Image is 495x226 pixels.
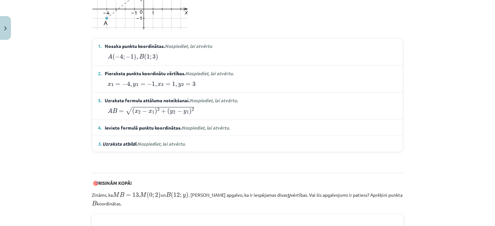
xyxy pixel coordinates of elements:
span: 3 [152,54,156,59]
span: 2. [98,70,102,77]
span: ) [156,54,158,60]
span: ; [150,56,151,60]
span: Nospiediet, lai atvērtu. [137,141,186,147]
span: 0 [149,193,152,197]
span: − [147,82,152,86]
span: 1 [131,54,134,59]
span: A [108,108,112,113]
span: Uzraksta atbildi. [102,141,186,147]
span: 1 [147,54,150,59]
span: B [120,192,124,197]
span: Ievieto formulā punktu koordinātas. [105,124,230,131]
span: = [141,83,145,86]
span: 3. [98,97,102,104]
span: Nosaka punktu koordinātas. [105,43,212,50]
span: 1 [187,111,189,114]
span: , [175,84,177,87]
span: Pieraksta punktu koordinātu vērtības. [105,70,235,77]
span: A [108,54,112,59]
span: 2 [155,193,158,197]
span: 1 [152,111,154,114]
strong: RISINĀM KOPĀ! [98,180,132,186]
span: ( [144,54,147,60]
summary: 4. Ievieto formulā punktu koordinātas.Nospiediet, lai atvērtu. [98,124,397,131]
span: y [183,110,187,114]
span: = [166,83,170,86]
span: 2 [173,111,175,114]
span: x [158,83,161,86]
span: 12 [173,193,180,197]
span: Nospiediet, lai atvērtu. [189,97,238,103]
span: 4 [127,81,130,86]
span: − [122,82,127,86]
span: x [135,110,138,113]
span: ; [152,194,154,198]
span: + [161,109,166,113]
span: 1 [172,82,175,86]
span: ( [112,54,115,60]
span: ) [186,192,189,199]
span: ; [180,194,181,198]
span: = [119,110,124,113]
span: ; [123,56,125,60]
span: y [133,83,136,87]
span: ₂ [181,84,184,86]
summary: 5. Uzraksta atbildi.Nospiediet, lai atvērtu. [98,140,397,147]
span: 2 [138,111,141,114]
span: y [183,194,186,198]
span: √ [126,107,132,115]
span: 13 [132,193,139,197]
span: ) [189,108,192,114]
span: ( [171,192,173,199]
span: − [177,109,182,113]
span: ) [155,108,157,114]
span: 4. [98,124,102,131]
img: icon-close-lesson-0947bae3869378f0d4975bcd49f059093ad1ed9edebbc8119c70593378902aed.svg [4,26,7,31]
span: x [149,110,152,113]
p: 🎯 [92,180,403,186]
span: Nospiediet, lai atvērtu. [185,70,234,76]
span: ₁ [111,84,114,86]
summary: 2. Pieraksta punktu koordinātu vērtības.Nospiediet, lai atvērtu. [98,70,397,77]
span: B [92,201,97,205]
span: y [170,110,173,114]
em: Nospiediet, lai atvērtu [165,43,212,49]
span: 1 [152,82,155,86]
span: ) [134,54,136,60]
span: 1. [98,43,102,50]
span: = [126,194,131,197]
span: ( [132,108,135,114]
span: = [186,83,190,86]
summary: 3. Uzraksta formulu attāluma noteikšanai.Nospiediet, lai atvērtu. [98,97,397,104]
summary: 1. Nosaka punktu koordinātas.Nospiediet, lai atvērtu [98,43,397,50]
span: x [108,83,111,86]
span: Uzraksta formulu attāluma noteikšanai. [105,97,238,104]
span: Nospiediet, lai atvērtu. [181,125,230,131]
span: − [126,55,131,59]
span: B [112,108,117,113]
span: ₁ [136,84,139,86]
p: Zināms, ka , un . [PERSON_NAME] apgalvo, ka ir iespējamas divas vērtības. Vai šis apgalvojums ir ... [92,190,403,207]
span: = [115,83,120,86]
span: y [287,194,291,198]
span: 3 [192,82,196,86]
span: y [178,83,181,87]
span: , [136,57,138,60]
span: M [113,192,120,197]
span: B [166,192,171,197]
span: B [139,54,144,59]
span: 5. [98,141,102,147]
span: 2 [192,108,194,111]
span: , [130,84,132,87]
span: , [155,84,157,87]
span: ( [167,108,170,114]
span: − [142,109,147,113]
span: 4 [120,54,123,59]
span: ( [147,192,149,199]
span: ₂ [161,84,164,86]
span: ) [158,192,161,199]
span: M [140,192,147,197]
span: 2 [157,108,160,111]
span: − [115,55,120,59]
